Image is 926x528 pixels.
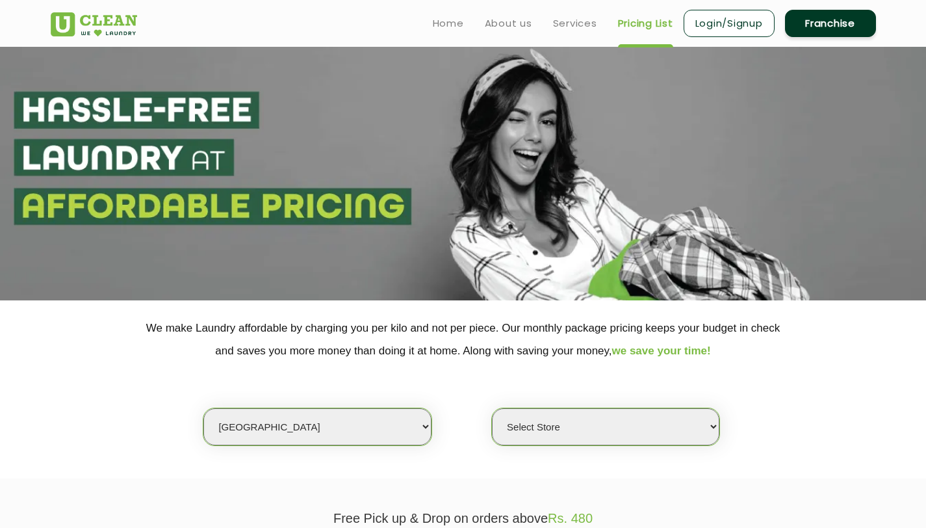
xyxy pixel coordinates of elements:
a: About us [485,16,532,31]
p: We make Laundry affordable by charging you per kilo and not per piece. Our monthly package pricin... [51,317,876,362]
a: Services [553,16,597,31]
a: Franchise [785,10,876,37]
span: Rs. 480 [548,511,593,525]
img: UClean Laundry and Dry Cleaning [51,12,137,36]
p: Free Pick up & Drop on orders above [51,511,876,526]
span: we save your time! [612,345,711,357]
a: Home [433,16,464,31]
a: Login/Signup [684,10,775,37]
a: Pricing List [618,16,673,31]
